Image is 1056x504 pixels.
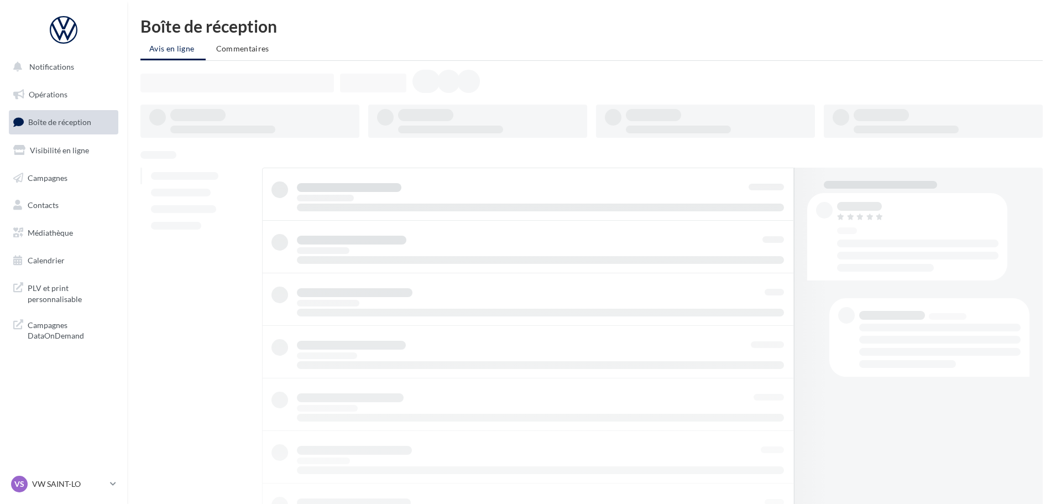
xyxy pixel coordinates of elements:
[29,62,74,71] span: Notifications
[28,318,114,341] span: Campagnes DataOnDemand
[9,474,118,495] a: VS VW SAINT-LO
[216,44,269,53] span: Commentaires
[7,249,121,272] a: Calendrier
[7,313,121,346] a: Campagnes DataOnDemand
[29,90,67,99] span: Opérations
[7,83,121,106] a: Opérations
[30,146,89,155] span: Visibilité en ligne
[140,18,1043,34] div: Boîte de réception
[14,479,24,490] span: VS
[7,110,121,134] a: Boîte de réception
[28,280,114,304] span: PLV et print personnalisable
[28,173,67,182] span: Campagnes
[7,167,121,190] a: Campagnes
[28,228,73,237] span: Médiathèque
[28,200,59,210] span: Contacts
[28,256,65,265] span: Calendrier
[7,194,121,217] a: Contacts
[7,139,121,162] a: Visibilité en ligne
[7,221,121,245] a: Médiathèque
[7,55,116,79] button: Notifications
[32,479,106,490] p: VW SAINT-LO
[7,276,121,309] a: PLV et print personnalisable
[28,117,91,127] span: Boîte de réception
